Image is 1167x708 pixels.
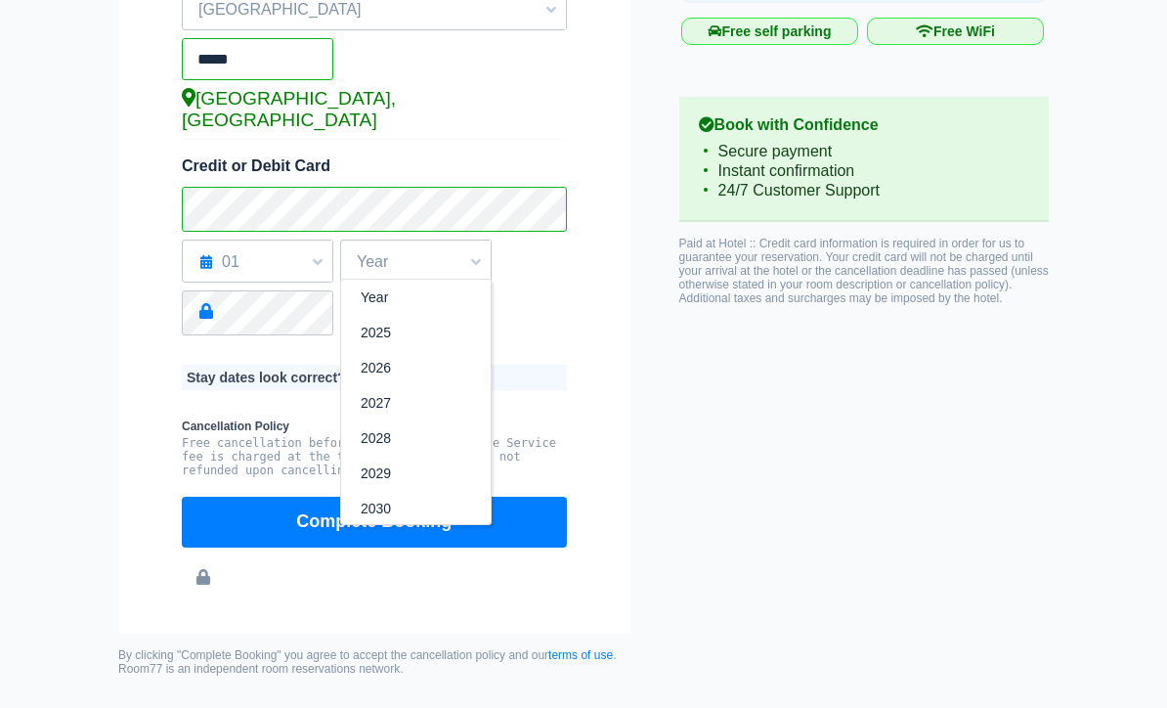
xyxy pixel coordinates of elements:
label: 2025 [361,325,471,340]
label: Year [361,289,471,305]
label: 2027 [361,395,471,411]
label: 2030 [361,501,471,516]
label: 2029 [361,465,471,481]
label: 2028 [361,430,471,446]
label: 2026 [361,360,471,376]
